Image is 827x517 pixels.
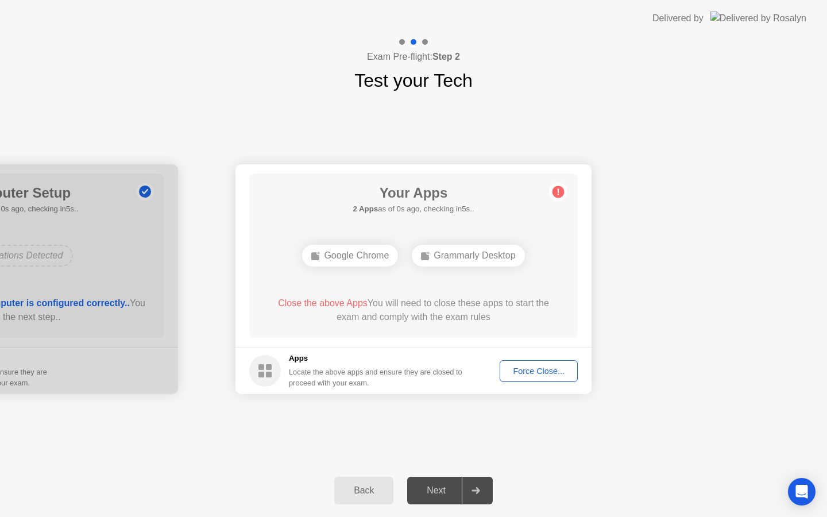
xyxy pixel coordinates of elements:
[710,11,806,25] img: Delivered by Rosalyn
[338,485,390,496] div: Back
[278,298,368,308] span: Close the above Apps
[334,477,393,504] button: Back
[652,11,704,25] div: Delivered by
[353,203,474,215] h5: as of 0s ago, checking in5s..
[354,67,473,94] h1: Test your Tech
[266,296,562,324] div: You will need to close these apps to start the exam and comply with the exam rules
[412,245,524,267] div: Grammarly Desktop
[367,50,460,64] h4: Exam Pre-flight:
[788,478,816,506] div: Open Intercom Messenger
[289,366,463,388] div: Locate the above apps and ensure they are closed to proceed with your exam.
[289,353,463,364] h5: Apps
[432,52,460,61] b: Step 2
[500,360,578,382] button: Force Close...
[407,477,493,504] button: Next
[353,183,474,203] h1: Your Apps
[411,485,462,496] div: Next
[302,245,398,267] div: Google Chrome
[504,366,574,376] div: Force Close...
[353,205,378,213] b: 2 Apps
